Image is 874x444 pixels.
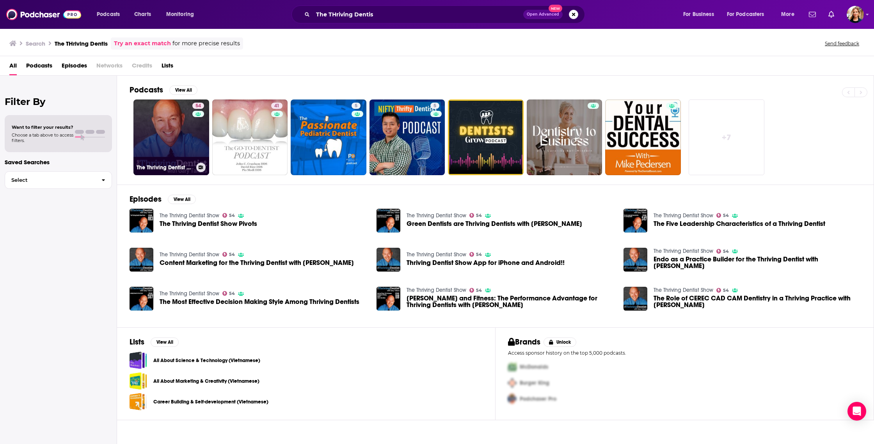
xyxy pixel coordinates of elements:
[160,259,354,266] a: Content Marketing for the Thriving Dentist with Erik Deckers
[55,40,108,47] h3: The THriving Dentis
[723,214,729,217] span: 54
[776,8,804,21] button: open menu
[654,295,861,308] a: The Role of CEREC CAD CAM Dentistry in a Thriving Practice with Dr. Sameer Puri
[727,9,764,20] span: For Podcasters
[407,259,565,266] a: Thriving Dentist Show App for iPhone and Android!!
[130,85,163,95] h2: Podcasts
[624,287,647,311] img: The Role of CEREC CAD CAM Dentistry in a Thriving Practice with Dr. Sameer Puri
[847,6,864,23] span: Logged in as SusanM
[134,9,151,20] span: Charts
[825,8,837,21] a: Show notifications dropdown
[523,10,563,19] button: Open AdvancedNew
[624,209,647,233] img: The Five Leadership Characteristics of a Thriving Dentist
[274,102,279,110] span: 41
[192,103,204,109] a: 54
[505,359,520,375] img: First Pro Logo
[229,292,235,295] span: 54
[654,256,861,269] span: Endo as a Practice Builder for the Thriving Dentist with [PERSON_NAME]
[781,9,794,20] span: More
[130,287,153,311] img: The Most Effective Decision Making Style Among Thriving Dentists
[508,337,540,347] h2: Brands
[407,220,582,227] a: Green Dentists are Thriving Dentists with Dr. Fred Pockrass
[407,295,614,308] span: [PERSON_NAME] and Fitness: The Performance Advantage for Thriving Dentists with [PERSON_NAME]
[162,59,173,75] span: Lists
[62,59,87,75] span: Episodes
[520,364,548,370] span: McDonalds
[130,337,144,347] h2: Lists
[299,5,592,23] div: Search podcasts, credits, & more...
[847,6,864,23] button: Show profile menu
[847,402,866,421] div: Open Intercom Messenger
[654,287,713,293] a: The Thriving Dentist Show
[130,209,153,233] img: The Thriving Dentist Show Pivots
[476,289,482,292] span: 54
[5,171,112,189] button: Select
[153,356,260,365] a: All About Science & Technology (Vietnamese)
[26,59,52,75] a: Podcasts
[130,194,196,204] a: EpisodesView All
[130,393,147,410] a: Career Building & Self-development (Vietnamese)
[12,132,73,143] span: Choose a tab above to access filters.
[377,248,400,272] img: Thriving Dentist Show App for iPhone and Android!!
[5,158,112,166] p: Saved Searches
[822,40,862,47] button: Send feedback
[130,372,147,390] a: All About Marketing & Creativity (Vietnamese)
[654,220,825,227] a: The Five Leadership Characteristics of a Thriving Dentist
[433,102,436,110] span: 5
[166,9,194,20] span: Monitoring
[195,102,201,110] span: 54
[722,8,776,21] button: open menu
[271,103,282,109] a: 41
[130,248,153,272] img: Content Marketing for the Thriving Dentist with Erik Deckers
[160,259,354,266] span: Content Marketing for the Thriving Dentist with [PERSON_NAME]
[130,352,147,369] a: All About Science & Technology (Vietnamese)
[355,102,357,110] span: 5
[114,39,171,48] a: Try an exact match
[505,375,520,391] img: Second Pro Logo
[654,248,713,254] a: The Thriving Dentist Show
[160,212,219,219] a: The Thriving Dentist Show
[222,291,235,296] a: 54
[212,99,288,175] a: 41
[654,256,861,269] a: Endo as a Practice Builder for the Thriving Dentist with Dr. Cliff Ruddle
[407,287,466,293] a: The Thriving Dentist Show
[169,85,197,95] button: View All
[505,391,520,407] img: Third Pro Logo
[377,209,400,233] img: Green Dentists are Thriving Dentists with Dr. Fred Pockrass
[291,99,366,175] a: 5
[520,396,556,402] span: Podchaser Pro
[683,9,714,20] span: For Business
[689,99,764,175] a: +7
[377,287,400,311] a: Heath and Fitness: The Performance Advantage for Thriving Dentists with Dr. Uche Odiatu
[6,7,81,22] img: Podchaser - Follow, Share and Rate Podcasts
[160,290,219,297] a: The Thriving Dentist Show
[161,8,204,21] button: open menu
[654,295,861,308] span: The Role of CEREC CAD CAM Dentistry in a Thriving Practice with [PERSON_NAME]
[172,39,240,48] span: for more precise results
[624,248,647,272] img: Endo as a Practice Builder for the Thriving Dentist with Dr. Cliff Ruddle
[12,124,73,130] span: Want to filter your results?
[678,8,724,21] button: open menu
[723,250,729,253] span: 54
[716,249,729,254] a: 54
[160,220,257,227] a: The Thriving Dentist Show Pivots
[654,212,713,219] a: The Thriving Dentist Show
[508,350,861,356] p: Access sponsor history on the top 5,000 podcasts.
[476,253,482,256] span: 54
[91,8,130,21] button: open menu
[222,213,235,218] a: 54
[544,337,577,347] button: Unlock
[130,85,197,95] a: PodcastsView All
[96,59,123,75] span: Networks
